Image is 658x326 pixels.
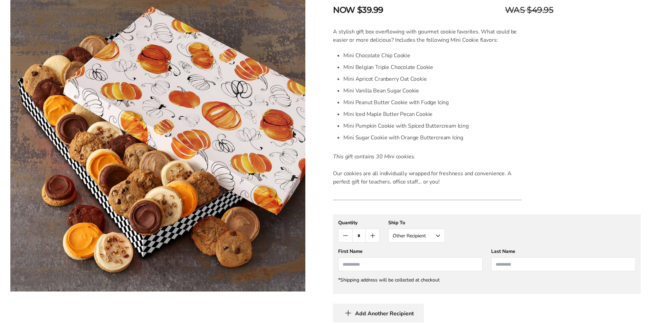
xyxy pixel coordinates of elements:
button: Add Another Recipient [333,304,424,323]
input: Last Name [491,257,636,271]
gfm-form: New recipient [333,214,641,294]
p: Our cookies are all individually wrapped for freshness and convenience. A perfect gift for teache... [333,169,522,186]
li: Mini Belgian Triple Chocolate Cookie [343,61,522,73]
li: Mini Vanilla Bean Sugar Cookie [343,85,522,97]
button: Count plus [366,229,379,242]
li: Mini Pumpkin Cookie with Spiced Buttercream Icing [343,120,522,132]
div: *Shipping address will be collected at checkout [338,277,636,283]
div: Ship To [388,219,445,226]
li: Mini Sugar Cookie with Orange Buttercream Icing [343,132,522,144]
div: First Name [338,248,483,255]
div: Last Name [491,248,636,255]
p: A stylish gift box overflowing with gourmet cookie favorites. What could be easier or more delici... [333,28,522,44]
button: Other Recipient [388,229,445,243]
span: Add Another Recipient [355,310,414,317]
li: Mini Apricot Cranberry Oat Cookie [343,73,522,85]
span: WAS $49.95 [505,4,553,16]
input: First Name [338,257,483,271]
em: This gift contains 30 Mini cookies. [333,153,415,160]
div: Quantity [338,219,380,226]
button: Count minus [338,229,352,242]
li: Mini Chocolate Chip Cookie [343,50,522,61]
span: NOW $39.99 [333,4,383,16]
li: Mini Iced Maple Butter Pecan Cookie [343,108,522,120]
input: Quantity [352,229,366,242]
li: Mini Peanut Butter Cookie with Fudge Icing [343,97,522,108]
